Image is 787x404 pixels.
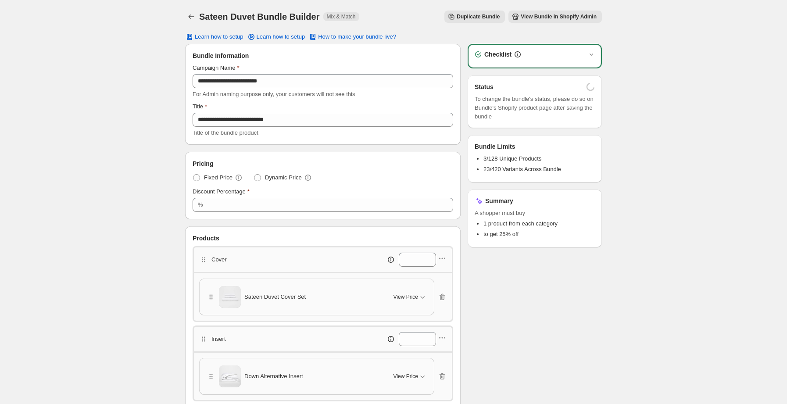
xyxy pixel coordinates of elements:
button: View Price [388,290,432,304]
span: View Price [393,373,418,380]
li: 1 product from each category [483,219,595,228]
a: Learn how to setup [242,31,311,43]
h3: Checklist [484,50,512,59]
label: Discount Percentage [193,187,250,196]
div: % [198,200,203,209]
span: Mix & Match [327,13,356,20]
span: Learn how to setup [195,33,243,40]
button: View Price [388,369,432,383]
span: To change the bundle's status, please do so on Bundle's Shopify product page after saving the bundle [475,95,595,121]
span: Dynamic Price [265,173,302,182]
h1: Sateen Duvet Bundle Builder [199,11,320,22]
span: Learn how to setup [257,33,305,40]
h3: Bundle Limits [475,142,515,151]
span: 23/420 Variants Across Bundle [483,166,561,172]
label: Campaign Name [193,64,240,72]
span: Down Alternative Insert [244,372,303,381]
h3: Summary [485,197,513,205]
button: Back [185,11,197,23]
span: 3/128 Unique Products [483,155,541,162]
span: Products [193,234,219,243]
button: How to make your bundle live? [303,31,401,43]
h3: Status [475,82,494,91]
label: Title [193,102,207,111]
img: Sateen Duvet Cover Set [219,286,241,308]
button: Duplicate Bundle [444,11,505,23]
span: Fixed Price [204,173,233,182]
p: Cover [211,255,227,264]
span: A shopper must buy [475,209,595,218]
span: Sateen Duvet Cover Set [244,293,306,301]
img: Down Alternative Insert [219,365,241,387]
span: Bundle Information [193,51,249,60]
span: Title of the bundle product [193,129,258,136]
span: For Admin naming purpose only, your customers will not see this [193,91,355,97]
span: How to make your bundle live? [318,33,396,40]
span: Duplicate Bundle [457,13,500,20]
span: View Price [393,293,418,300]
li: to get 25% off [483,230,595,239]
button: Learn how to setup [180,31,249,43]
p: Insert [211,335,226,343]
span: View Bundle in Shopify Admin [521,13,597,20]
span: Pricing [193,159,213,168]
button: View Bundle in Shopify Admin [508,11,602,23]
